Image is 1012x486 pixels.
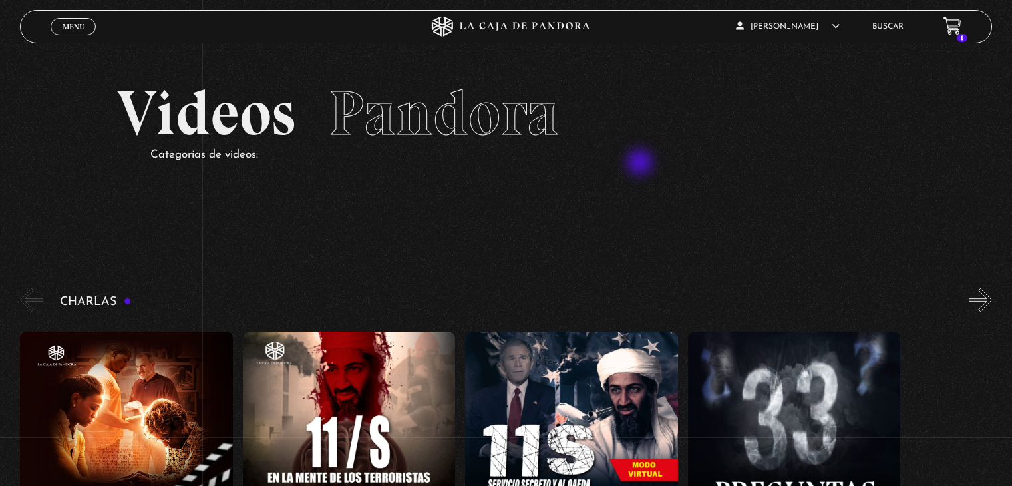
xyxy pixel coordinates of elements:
span: Pandora [329,75,559,151]
h3: Charlas [60,296,131,308]
button: Next [969,288,992,312]
span: 1 [957,34,967,42]
span: Cerrar [58,33,89,43]
span: Menu [63,23,84,31]
p: Categorías de videos: [150,145,894,166]
span: [PERSON_NAME] [736,23,840,31]
button: Previous [20,288,43,312]
h2: Videos [117,82,894,145]
a: Buscar [872,23,904,31]
a: 1 [943,17,961,35]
